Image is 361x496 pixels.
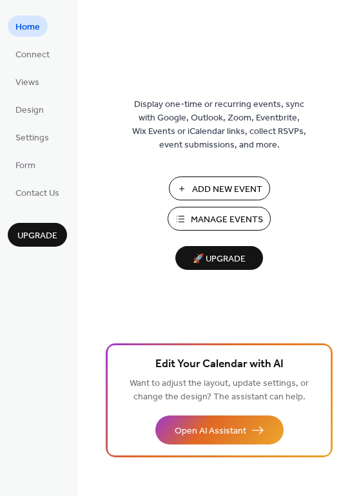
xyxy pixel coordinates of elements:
[8,99,52,120] a: Design
[8,126,57,148] a: Settings
[8,223,67,247] button: Upgrade
[17,229,57,243] span: Upgrade
[169,176,270,200] button: Add New Event
[8,15,48,37] a: Home
[15,104,44,117] span: Design
[192,183,262,196] span: Add New Event
[15,131,49,145] span: Settings
[8,71,47,92] a: Views
[175,246,263,270] button: 🚀 Upgrade
[183,251,255,268] span: 🚀 Upgrade
[15,21,40,34] span: Home
[175,424,246,438] span: Open AI Assistant
[15,187,59,200] span: Contact Us
[155,356,284,374] span: Edit Your Calendar with AI
[15,76,39,90] span: Views
[168,207,271,231] button: Manage Events
[8,43,57,64] a: Connect
[8,182,67,203] a: Contact Us
[191,213,263,227] span: Manage Events
[15,159,35,173] span: Form
[130,375,309,406] span: Want to adjust the layout, update settings, or change the design? The assistant can help.
[155,415,284,444] button: Open AI Assistant
[15,48,50,62] span: Connect
[132,98,306,152] span: Display one-time or recurring events, sync with Google, Outlook, Zoom, Eventbrite, Wix Events or ...
[8,154,43,175] a: Form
